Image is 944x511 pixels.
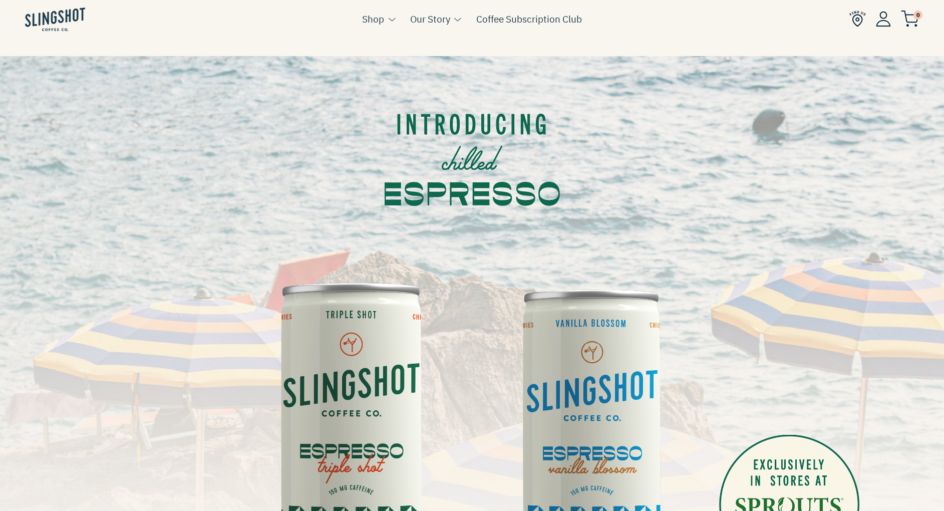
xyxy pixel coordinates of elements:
[410,12,450,27] a: Our Story
[876,11,891,27] img: Account
[849,11,866,27] img: Find Us
[385,64,560,243] img: intro.svg__PID:948df2cb-ef34-4dd7-a140-f54439bfbc6a
[476,12,582,27] a: Coffee Subscription Club
[913,11,922,20] span: 0
[362,12,384,27] a: Shop
[901,13,919,25] a: 0
[901,11,919,27] img: cart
